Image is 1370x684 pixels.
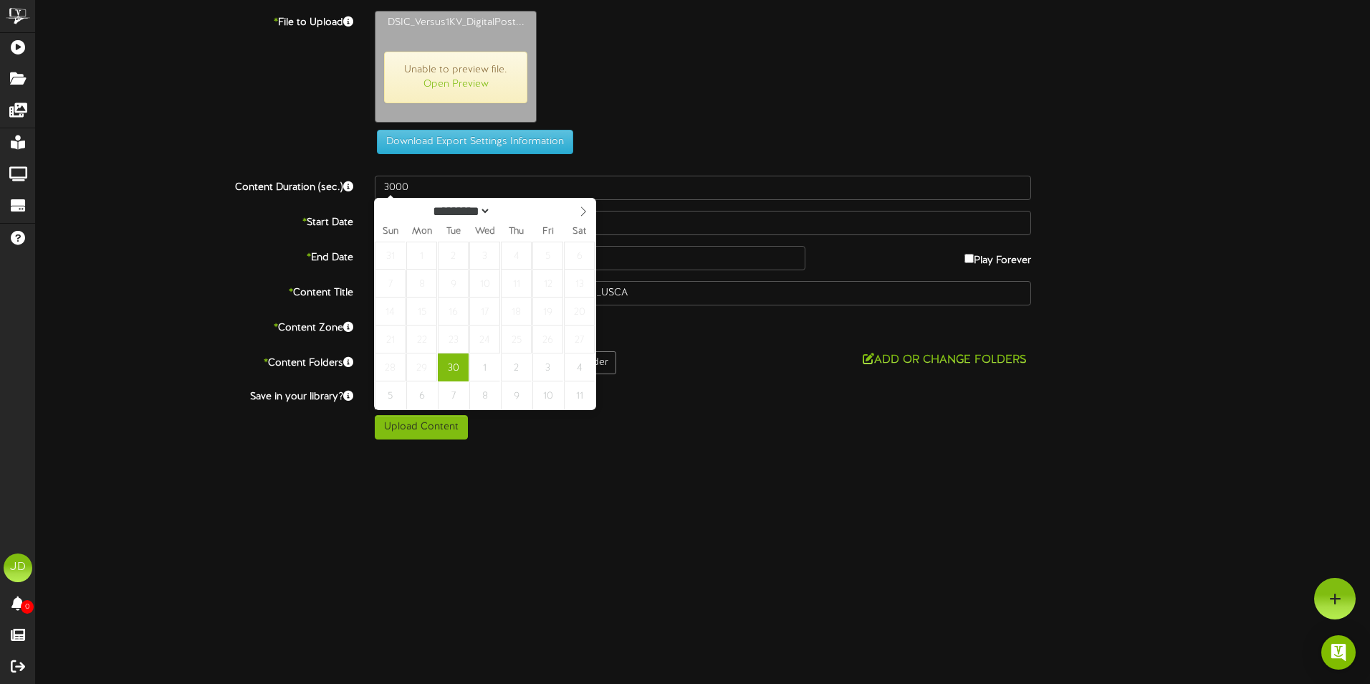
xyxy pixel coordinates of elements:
span: October 2, 2025 [501,353,532,381]
span: Tue [438,227,469,237]
span: September 6, 2025 [564,242,595,270]
span: September 11, 2025 [501,270,532,298]
span: September 27, 2025 [564,326,595,353]
span: October 8, 2025 [469,381,500,409]
span: September 30, 2025 [438,353,469,381]
span: September 29, 2025 [406,353,437,381]
span: September 4, 2025 [501,242,532,270]
span: October 10, 2025 [532,381,563,409]
span: September 7, 2025 [375,270,406,298]
div: Open Intercom Messenger [1321,635,1356,670]
span: Thu [501,227,532,237]
button: Add or Change Folders [858,351,1031,369]
span: September 1, 2025 [406,242,437,270]
span: August 31, 2025 [375,242,406,270]
span: Mon [406,227,438,237]
span: October 7, 2025 [438,381,469,409]
label: Content Folders [25,351,364,371]
span: September 12, 2025 [532,270,563,298]
span: October 5, 2025 [375,381,406,409]
span: Unable to preview file. [384,52,527,103]
span: September 24, 2025 [469,326,500,353]
span: September 2, 2025 [438,242,469,270]
span: 0 [21,600,34,614]
label: Content Zone [25,316,364,336]
span: September 14, 2025 [375,298,406,326]
span: October 1, 2025 [469,353,500,381]
span: September 15, 2025 [406,298,437,326]
label: Play Forever [964,246,1031,268]
label: Content Duration (sec.) [25,176,364,195]
span: October 6, 2025 [406,381,437,409]
button: Upload Content [375,415,468,440]
span: September 18, 2025 [501,298,532,326]
label: Save in your library? [25,385,364,404]
span: Fri [532,227,564,237]
span: September 10, 2025 [469,270,500,298]
span: October 11, 2025 [564,381,595,409]
span: September 8, 2025 [406,270,437,298]
span: September 22, 2025 [406,326,437,353]
span: September 28, 2025 [375,353,406,381]
span: Sun [375,227,406,237]
div: JD [4,554,32,582]
a: Open Preview [423,79,489,90]
button: Download Export Settings Information [377,130,573,154]
label: File to Upload [25,11,364,30]
span: Wed [469,227,501,237]
span: September 26, 2025 [532,326,563,353]
span: October 4, 2025 [564,353,595,381]
label: End Date [25,246,364,265]
span: September 20, 2025 [564,298,595,326]
input: Title of this Content [375,281,1031,305]
span: Sat [564,227,595,237]
span: September 23, 2025 [438,326,469,353]
label: Start Date [25,211,364,230]
span: September 5, 2025 [532,242,563,270]
label: Content Title [25,281,364,300]
input: Play Forever [964,254,974,263]
input: Year [491,204,542,219]
span: September 17, 2025 [469,298,500,326]
span: October 9, 2025 [501,381,532,409]
a: Download Export Settings Information [370,136,573,147]
span: September 25, 2025 [501,326,532,353]
span: October 3, 2025 [532,353,563,381]
span: September 13, 2025 [564,270,595,298]
span: September 19, 2025 [532,298,563,326]
span: September 3, 2025 [469,242,500,270]
span: September 16, 2025 [438,298,469,326]
span: September 9, 2025 [438,270,469,298]
span: September 21, 2025 [375,326,406,353]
